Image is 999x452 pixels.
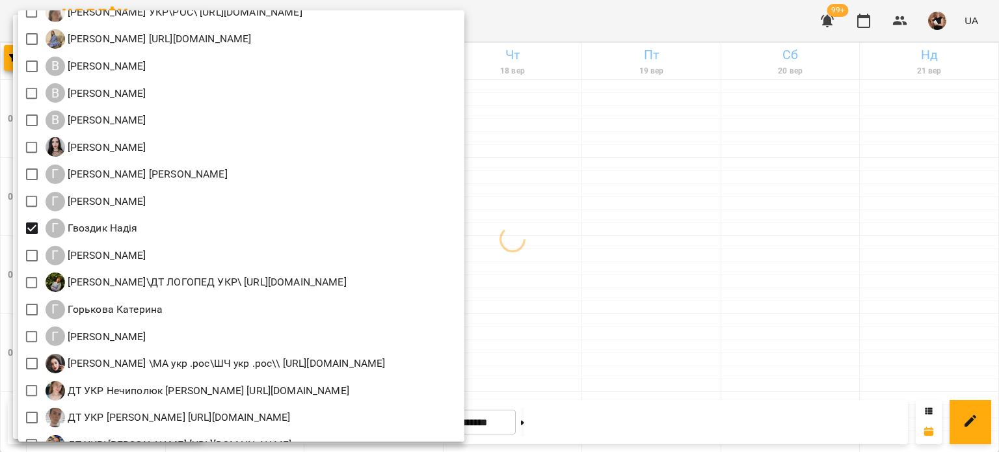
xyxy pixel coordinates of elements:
[65,86,146,101] p: [PERSON_NAME]
[65,329,146,345] p: [PERSON_NAME]
[46,326,65,346] div: Г
[46,29,65,49] img: Б
[46,137,65,157] img: Г
[46,246,65,265] div: Г
[65,5,302,20] p: [PERSON_NAME] УКР\РОС\ [URL][DOMAIN_NAME]
[65,166,228,182] p: [PERSON_NAME] [PERSON_NAME]
[46,326,146,346] a: Г [PERSON_NAME]
[46,300,163,319] div: Горькова Катерина
[46,273,347,292] a: Г [PERSON_NAME]\ДТ ЛОГОПЕД УКР\ [URL][DOMAIN_NAME]
[46,57,146,76] a: В [PERSON_NAME]
[46,408,291,427] a: Д ДТ УКР [PERSON_NAME] [URL][DOMAIN_NAME]
[46,219,138,238] a: Г Гвоздик Надія
[46,192,65,211] div: Г
[46,219,65,238] div: Г
[46,137,146,157] div: Габорак Галина
[46,57,146,76] div: Венюкова Єлизавета
[65,220,138,236] p: Гвоздик Надія
[46,354,386,373] div: Гусак Олена Армаїсівна \МА укр .рос\ШЧ укр .рос\\ https://us06web.zoom.us/j/83079612343
[46,381,349,401] a: Д ДТ УКР Нечиполюк [PERSON_NAME] [URL][DOMAIN_NAME]
[65,356,386,371] p: [PERSON_NAME] \МА укр .рос\ШЧ укр .рос\\ [URL][DOMAIN_NAME]
[46,165,65,184] div: Г
[46,408,291,427] div: ДТ УКР Колоша Катерина https://us06web.zoom.us/j/84976667317
[46,137,146,157] a: Г [PERSON_NAME]
[46,29,252,49] a: Б [PERSON_NAME] [URL][DOMAIN_NAME]
[46,354,65,373] img: Г
[46,381,349,401] div: ДТ УКР Нечиполюк Мирослава https://us06web.zoom.us/j/87978670003
[46,300,65,319] div: Г
[46,3,302,22] a: Б [PERSON_NAME] УКР\РОС\ [URL][DOMAIN_NAME]
[46,300,163,319] a: Г Горькова Катерина
[46,111,146,130] a: В [PERSON_NAME]
[46,3,65,22] img: Б
[65,383,349,399] p: ДТ УКР Нечиполюк [PERSON_NAME] [URL][DOMAIN_NAME]
[46,273,65,292] img: Г
[46,111,65,130] div: В
[46,57,65,76] div: В
[46,354,386,373] a: Г [PERSON_NAME] \МА укр .рос\ШЧ укр .рос\\ [URL][DOMAIN_NAME]
[46,246,146,265] a: Г [PERSON_NAME]
[65,140,146,155] p: [PERSON_NAME]
[46,192,146,211] a: Г [PERSON_NAME]
[65,59,146,74] p: [PERSON_NAME]
[46,326,146,346] div: Гудима Антон
[65,31,252,47] p: [PERSON_NAME] [URL][DOMAIN_NAME]
[46,165,228,184] a: Г [PERSON_NAME] [PERSON_NAME]
[65,194,146,209] p: [PERSON_NAME]
[65,302,163,317] p: Горькова Катерина
[46,165,228,184] div: Гаврилевська Оксана
[65,113,146,128] p: [PERSON_NAME]
[46,408,65,427] img: Д
[65,274,347,290] p: [PERSON_NAME]\ДТ ЛОГОПЕД УКР\ [URL][DOMAIN_NAME]
[46,83,146,103] a: В [PERSON_NAME]
[65,410,291,425] p: ДТ УКР [PERSON_NAME] [URL][DOMAIN_NAME]
[46,83,146,103] div: Вовк Галина
[46,111,146,130] div: Вікторія Котисько
[46,381,65,401] img: Д
[65,248,146,263] p: [PERSON_NAME]
[46,29,252,49] div: Біволару Аліна https://us06web.zoom.us/j/83742518055
[46,273,347,292] div: Гончаренко Світлана Володимирівна\ДТ ЛОГОПЕД УКР\ https://us06web.zoom.us/j/81989846243
[46,83,65,103] div: В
